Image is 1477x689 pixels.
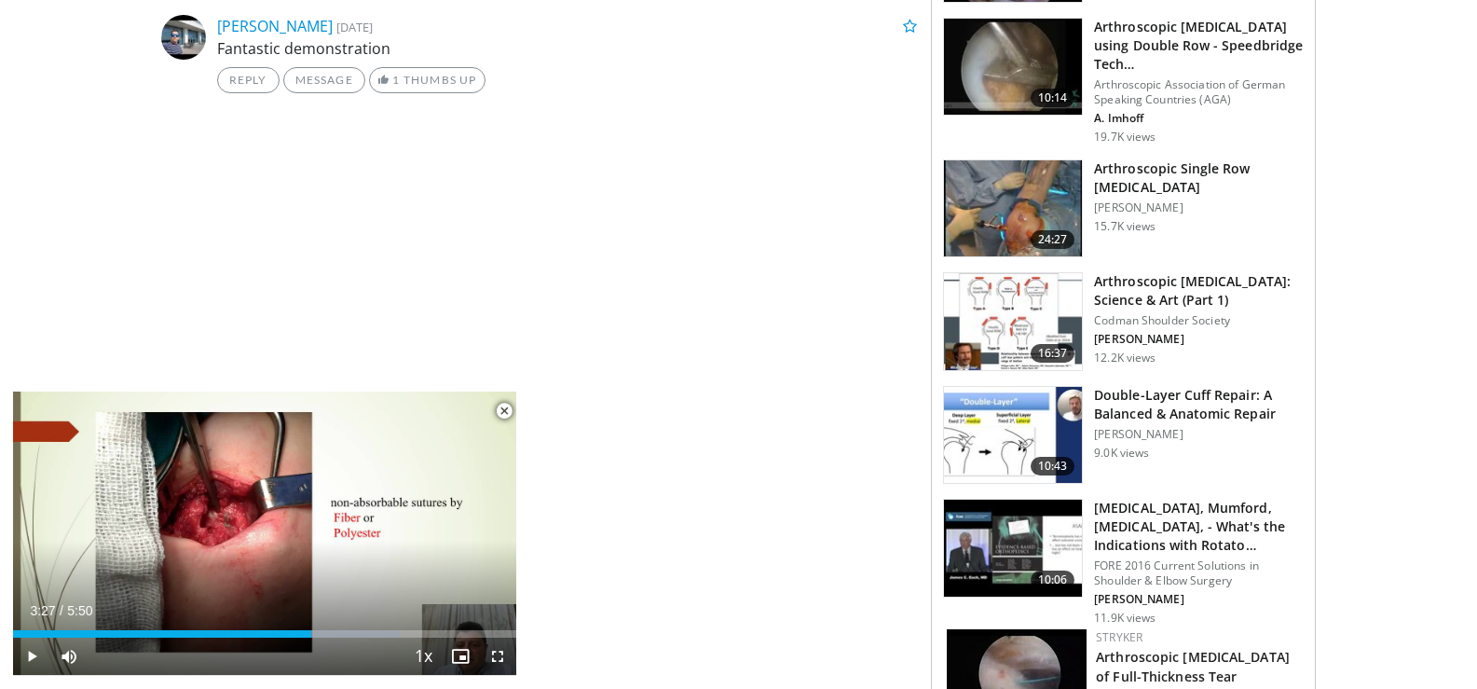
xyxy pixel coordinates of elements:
p: 15.7K views [1094,219,1156,234]
span: 10:14 [1031,89,1075,107]
a: 10:43 Double-Layer Cuff Repair: A Balanced & Anatomic Repair [PERSON_NAME] 9.0K views [943,386,1304,485]
a: 1 Thumbs Up [369,67,485,93]
p: [PERSON_NAME] [1094,427,1304,442]
p: 12.2K views [1094,351,1156,365]
a: Stryker [1096,629,1142,645]
button: Play [13,638,50,675]
p: Arthroscopic Association of German Speaking Countries (AGA) [1094,77,1304,107]
span: 24:27 [1031,230,1075,249]
button: Enable picture-in-picture mode [442,638,479,675]
a: Arthroscopic [MEDICAL_DATA] of Full-Thickness Tear [1096,648,1290,685]
p: [PERSON_NAME] [1094,200,1304,215]
p: A. Imhoff [1094,111,1304,126]
span: 1 [392,73,400,87]
p: Codman Shoulder Society [1094,313,1304,328]
span: / [60,603,63,618]
a: Message [283,67,365,93]
small: [DATE] [336,19,373,35]
button: Mute [50,638,88,675]
h3: Arthroscopic Single Row [MEDICAL_DATA] [1094,159,1304,197]
video-js: Video Player [13,392,516,676]
div: Progress Bar [13,630,516,638]
span: 5:50 [67,603,92,618]
p: [PERSON_NAME] [1094,592,1304,607]
img: 286869_0000_1.png.150x105_q85_crop-smart_upscale.jpg [944,160,1082,257]
a: 16:37 Arthroscopic [MEDICAL_DATA]: Science & Art (Part 1) Codman Shoulder Society [PERSON_NAME] 1... [943,272,1304,371]
img: 8f65fb1a-ecd2-4f18-addc-e9d42cd0a40b.150x105_q85_crop-smart_upscale.jpg [944,387,1082,484]
button: Playback Rate [404,638,442,675]
h3: Double-Layer Cuff Repair: A Balanced & Anatomic Repair [1094,386,1304,423]
span: 16:37 [1031,344,1075,363]
button: Close [485,392,523,431]
button: Fullscreen [479,638,516,675]
a: [PERSON_NAME] [217,16,333,36]
h3: Arthroscopic [MEDICAL_DATA]: Science & Art (Part 1) [1094,272,1304,310]
span: 10:06 [1031,571,1075,589]
img: Avatar [161,15,206,60]
a: 10:06 [MEDICAL_DATA], Mumford, [MEDICAL_DATA], - What's the Indications with Rotato… FORE 2016 Cu... [943,499,1304,626]
a: 24:27 Arthroscopic Single Row [MEDICAL_DATA] [PERSON_NAME] 15.7K views [943,159,1304,258]
span: 3:27 [30,603,55,618]
p: 19.7K views [1094,130,1156,145]
p: FORE 2016 Current Solutions in Shoulder & Elbow Surgery [1094,558,1304,588]
span: 10:43 [1031,457,1075,475]
p: [PERSON_NAME] [1094,332,1304,347]
img: 3aa307f4-1f5c-4486-9e8e-ee054078934c.150x105_q85_crop-smart_upscale.jpg [944,500,1082,597]
img: 83a4a6a0-2498-4462-a6c6-c2fb0fff2d55.150x105_q85_crop-smart_upscale.jpg [944,273,1082,370]
h3: [MEDICAL_DATA], Mumford, [MEDICAL_DATA], - What's the Indications with Rotato… [1094,499,1304,555]
a: Reply [217,67,280,93]
img: 289923_0003_1.png.150x105_q85_crop-smart_upscale.jpg [944,19,1082,116]
p: 9.0K views [1094,446,1149,461]
a: 10:14 Arthroscopic [MEDICAL_DATA] using Double Row - Speedbridge Tech… Arthroscopic Association o... [943,18,1304,145]
p: Fantastic demonstration [217,37,918,60]
p: 11.9K views [1094,611,1156,626]
h3: Arthroscopic [MEDICAL_DATA] using Double Row - Speedbridge Tech… [1094,18,1304,74]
